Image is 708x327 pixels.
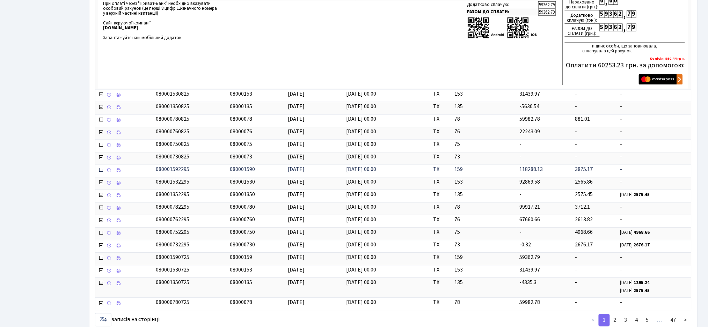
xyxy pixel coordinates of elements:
a: > [680,314,692,327]
span: - [575,279,577,287]
span: [DATE] [288,141,305,148]
span: 08000076 [230,128,252,136]
span: ТХ [433,116,449,124]
span: - [575,141,577,148]
a: 1 [599,314,610,327]
span: [DATE] [288,299,305,306]
span: 153 [455,266,514,274]
span: - [575,103,577,111]
span: [DATE] [288,116,305,123]
span: 75 [455,229,514,237]
a: 47 [666,314,680,327]
span: 59362.79 [519,254,540,261]
span: ТХ [433,166,449,174]
span: 3875.17 [575,166,593,173]
span: 22243.09 [519,128,540,136]
span: ТХ [433,254,449,262]
span: [DATE] 00:00 [346,116,376,123]
span: [DATE] 00:00 [346,128,376,136]
span: 080001352295 [156,191,189,199]
span: 080001530 [230,178,255,186]
span: 080000780725 [156,299,189,306]
b: 2676.17 [634,242,650,248]
b: Комісія: 890.44 грн. [650,56,685,61]
span: 080000782295 [156,203,189,211]
div: 2 [618,24,622,31]
span: 080000750825 [156,141,189,148]
a: 5 [642,314,653,327]
span: 08000135 [230,279,252,287]
div: 7 [627,24,632,31]
span: 080000760825 [156,128,189,136]
span: [DATE] 00:00 [346,153,376,161]
div: 7 [627,10,632,18]
span: - [620,103,688,111]
span: - [620,153,688,161]
h5: Оплатити 60253.23 грн. за допомогою: [565,61,685,70]
span: 59982.78 [519,299,540,306]
span: 080000750 [230,229,255,236]
img: Masterpass [639,74,683,85]
span: 75 [455,141,514,149]
span: 080001350 [230,191,255,199]
span: 4968.66 [575,229,593,236]
span: 08000153 [230,90,252,98]
span: [DATE] [288,279,305,287]
img: apps-qrcodes.png [467,17,537,39]
div: 9 [632,24,636,31]
span: 2575.45 [575,191,593,199]
span: [DATE] 00:00 [346,166,376,173]
div: Додатково сплачую (грн.): [565,10,600,24]
span: [DATE] [288,266,305,274]
span: 153 [455,90,514,98]
span: 080000752295 [156,229,189,236]
label: записів на сторінці [95,313,160,327]
span: [DATE] [288,216,305,224]
span: [DATE] 00:00 [346,279,376,287]
span: - [620,141,688,149]
div: 5 [600,24,604,31]
span: 080000780825 [156,116,189,123]
td: 59362.79 [538,9,556,16]
span: [DATE] [288,254,305,261]
div: 5 [600,10,604,18]
td: При оплаті через "Приват-Банк" необхідно вказувати особовий рахунок (це перші 8 цифр 12-значного ... [102,0,356,41]
span: [DATE] [288,90,305,98]
b: [DOMAIN_NAME] [103,25,138,31]
span: 080001350725 [156,279,189,287]
small: [DATE]: [620,192,650,198]
span: - [519,153,521,161]
span: [DATE] [288,241,305,249]
span: ТХ [433,216,449,224]
div: підпис особи, що заповнювала, сплачувала цей рахунок ______________ [565,42,685,53]
span: - [620,116,688,124]
small: [DATE]: [620,242,650,248]
span: 78 [455,299,514,307]
span: 31439.97 [519,266,540,274]
span: 080001530825 [156,90,189,98]
span: 080001350825 [156,103,189,111]
span: 08000075 [230,141,252,148]
span: 080000732295 [156,241,189,249]
div: , [622,10,627,18]
div: 9 [604,10,609,18]
span: 080000760 [230,216,255,224]
span: 135 [455,103,514,111]
span: 135 [455,191,514,199]
span: 080001532295 [156,178,189,186]
span: 881.01 [575,116,590,123]
span: 31439.97 [519,90,540,98]
td: 59362.79 [538,1,556,8]
span: 59982.78 [519,116,540,123]
span: 67660.66 [519,216,540,224]
span: ТХ [433,153,449,161]
span: [DATE] 00:00 [346,191,376,199]
span: - [519,229,521,236]
a: 3 [620,314,632,327]
div: 3 [609,24,613,31]
span: [DATE] [288,203,305,211]
span: [DATE] 00:00 [346,299,376,306]
span: [DATE] 00:00 [346,178,376,186]
div: 6 [613,10,618,18]
span: [DATE] [288,178,305,186]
